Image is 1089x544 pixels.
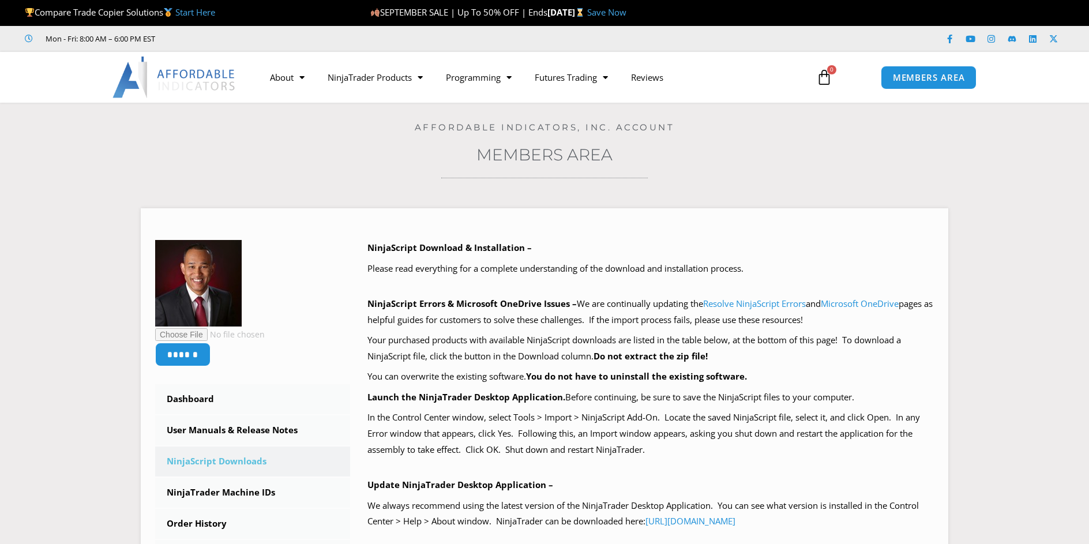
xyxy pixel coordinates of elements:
a: Futures Trading [523,64,619,91]
b: Do not extract the zip file! [594,350,708,362]
img: 🥇 [164,8,172,17]
p: In the Control Center window, select Tools > Import > NinjaScript Add-On. Locate the saved NinjaS... [367,410,934,458]
p: Before continuing, be sure to save the NinjaScript files to your computer. [367,389,934,406]
a: Resolve NinjaScript Errors [703,298,806,309]
span: MEMBERS AREA [893,73,965,82]
a: Reviews [619,64,675,91]
strong: [DATE] [547,6,587,18]
b: NinjaScript Download & Installation – [367,242,532,253]
p: Your purchased products with available NinjaScript downloads are listed in the table below, at th... [367,332,934,365]
a: Microsoft OneDrive [821,298,899,309]
p: We are continually updating the and pages as helpful guides for customers to solve these challeng... [367,296,934,328]
b: You do not have to uninstall the existing software. [526,370,747,382]
a: Members Area [476,145,613,164]
a: About [258,64,316,91]
span: Compare Trade Copier Solutions [25,6,215,18]
img: 🍂 [371,8,380,17]
img: LogoAI | Affordable Indicators – NinjaTrader [112,57,236,98]
p: Please read everything for a complete understanding of the download and installation process. [367,261,934,277]
a: NinjaTrader Machine IDs [155,478,350,508]
a: Save Now [587,6,626,18]
a: NinjaScript Downloads [155,447,350,477]
b: NinjaScript Errors & Microsoft OneDrive Issues – [367,298,577,309]
b: Launch the NinjaTrader Desktop Application. [367,391,565,403]
span: SEPTEMBER SALE | Up To 50% OFF | Ends [370,6,547,18]
a: MEMBERS AREA [881,66,977,89]
iframe: Customer reviews powered by Trustpilot [171,33,344,44]
a: [URL][DOMAIN_NAME] [645,515,735,527]
span: 0 [827,65,836,74]
a: User Manuals & Release Notes [155,415,350,445]
span: Mon - Fri: 8:00 AM – 6:00 PM EST [43,32,155,46]
b: Update NinjaTrader Desktop Application – [367,479,553,490]
a: Dashboard [155,384,350,414]
p: You can overwrite the existing software. [367,369,934,385]
a: Programming [434,64,523,91]
a: Order History [155,509,350,539]
nav: Menu [258,64,803,91]
a: Affordable Indicators, Inc. Account [415,122,675,133]
a: Start Here [175,6,215,18]
a: 0 [799,61,850,94]
a: NinjaTrader Products [316,64,434,91]
p: We always recommend using the latest version of the NinjaTrader Desktop Application. You can see ... [367,498,934,530]
img: 25eeac240524b3c6fb3ad1d4c4aa7d90cc70746a5eb747fddf67f88491c2008f [155,240,242,327]
img: 🏆 [25,8,34,17]
img: ⌛ [576,8,584,17]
